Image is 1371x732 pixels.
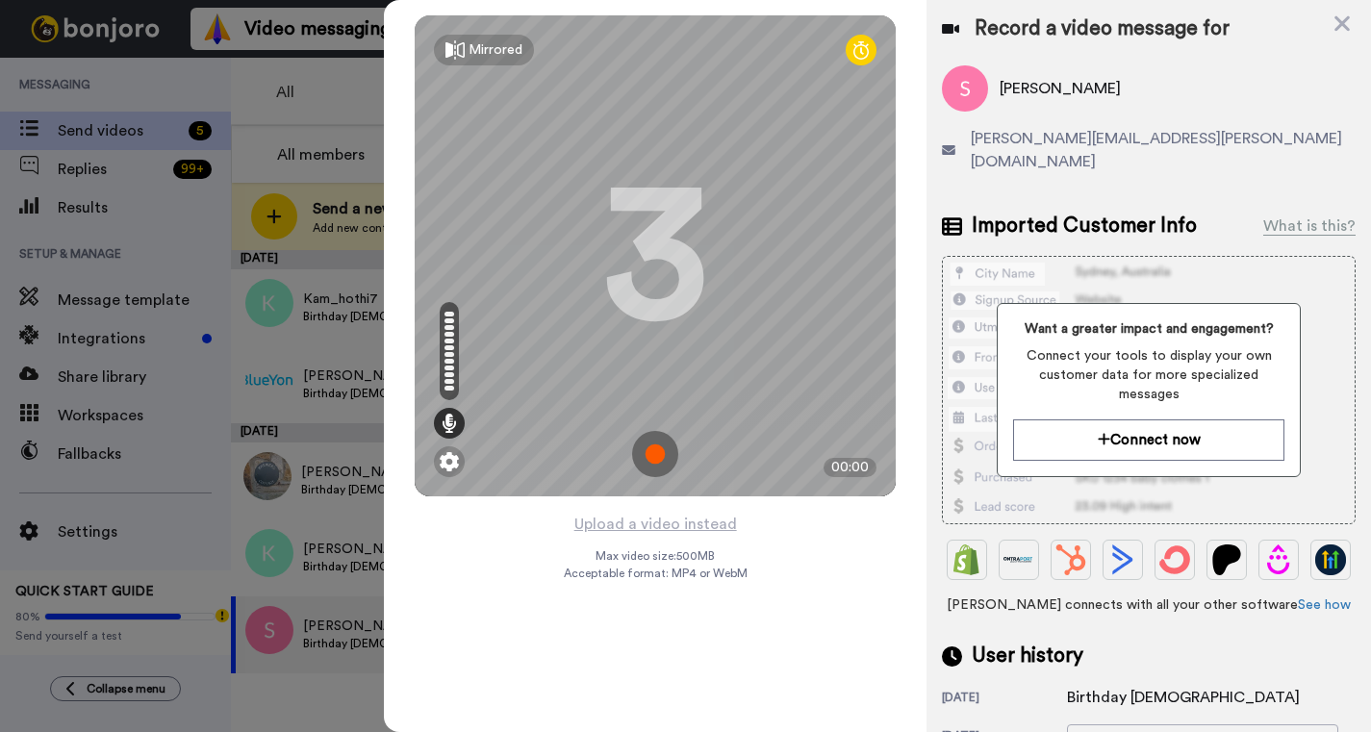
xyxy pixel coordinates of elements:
[632,431,678,477] img: ic_record_start.svg
[1298,598,1351,612] a: See how
[1107,544,1138,575] img: ActiveCampaign
[972,212,1197,240] span: Imported Customer Info
[1013,319,1285,339] span: Want a greater impact and engagement?
[1013,419,1285,461] button: Connect now
[602,184,708,328] div: 3
[569,512,743,537] button: Upload a video instead
[1003,544,1034,575] img: Ontraport
[440,452,459,471] img: ic_gear.svg
[1013,346,1285,404] span: Connect your tools to display your own customer data for more specialized messages
[1159,544,1190,575] img: ConvertKit
[1055,544,1086,575] img: Hubspot
[1211,544,1242,575] img: Patreon
[596,548,715,564] span: Max video size: 500 MB
[824,458,876,477] div: 00:00
[1067,686,1300,709] div: Birthday [DEMOGRAPHIC_DATA]
[1263,215,1356,238] div: What is this?
[564,566,748,581] span: Acceptable format: MP4 or WebM
[942,690,1067,709] div: [DATE]
[972,642,1083,670] span: User history
[1263,544,1294,575] img: Drip
[971,127,1356,173] span: [PERSON_NAME][EMAIL_ADDRESS][PERSON_NAME][DOMAIN_NAME]
[1315,544,1346,575] img: GoHighLevel
[952,544,982,575] img: Shopify
[942,595,1356,615] span: [PERSON_NAME] connects with all your other software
